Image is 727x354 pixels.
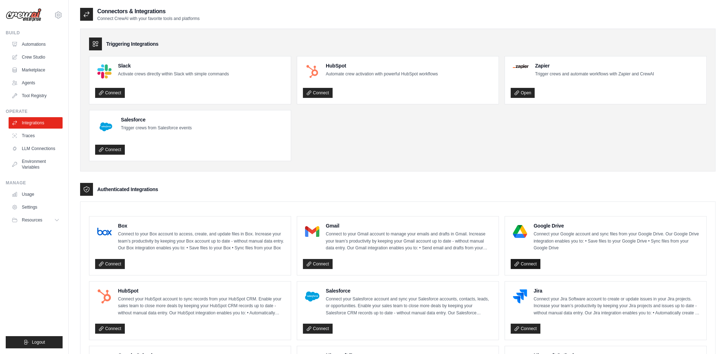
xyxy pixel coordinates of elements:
div: Manage [6,180,63,186]
a: Agents [9,77,63,89]
img: Salesforce Logo [97,118,114,135]
a: Connect [511,259,540,269]
a: Connect [95,145,125,155]
img: Zapier Logo [513,64,529,69]
a: Usage [9,189,63,200]
a: Traces [9,130,63,141]
a: Tool Registry [9,90,63,101]
img: Gmail Logo [305,224,319,239]
h2: Connectors & Integrations [97,7,200,16]
img: Slack Logo [97,64,112,79]
p: Connect your HubSpot account to sync records from your HubSpot CRM. Enable your sales team to clo... [118,296,285,317]
h4: Google Drive [534,222,701,229]
span: Resources [22,217,42,223]
div: Build [6,30,63,36]
p: Automate crew activation with powerful HubSpot workflows [326,71,438,78]
h4: Salesforce [121,116,192,123]
a: Connect [95,88,125,98]
h4: HubSpot [326,62,438,69]
a: Marketplace [9,64,63,76]
h4: Salesforce [326,287,493,294]
h4: Gmail [326,222,493,229]
div: Operate [6,109,63,114]
img: Salesforce Logo [305,289,319,304]
a: Crew Studio [9,51,63,63]
h4: Slack [118,62,229,69]
a: Automations [9,39,63,50]
p: Connect your Jira Software account to create or update issues in your Jira projects. Increase you... [534,296,701,317]
h3: Triggering Integrations [106,40,158,48]
a: Connect [303,259,333,269]
a: Environment Variables [9,156,63,173]
a: Connect [95,324,125,334]
button: Resources [9,214,63,226]
button: Logout [6,336,63,348]
a: Integrations [9,117,63,129]
p: Activate crews directly within Slack with simple commands [118,71,229,78]
a: Connect [303,324,333,334]
p: Connect your Google account and sync files from your Google Drive. Our Google Drive integration e... [534,231,701,252]
span: Logout [32,339,45,345]
img: Google Drive Logo [513,224,527,239]
h4: Zapier [535,62,654,69]
h3: Authenticated Integrations [97,186,158,193]
a: Open [511,88,535,98]
a: Settings [9,201,63,213]
a: Connect [511,324,540,334]
h4: Jira [534,287,701,294]
p: Connect your Salesforce account and sync your Salesforce accounts, contacts, leads, or opportunit... [326,296,493,317]
p: Trigger crews and automate workflows with Zapier and CrewAI [535,71,654,78]
h4: HubSpot [118,287,285,294]
img: HubSpot Logo [305,64,319,79]
a: Connect [303,88,333,98]
a: Connect [95,259,125,269]
p: Connect to your Gmail account to manage your emails and drafts in Gmail. Increase your team’s pro... [326,231,493,252]
img: Jira Logo [513,289,527,304]
p: Connect CrewAI with your favorite tools and platforms [97,16,200,21]
img: Logo [6,8,41,22]
h4: Box [118,222,285,229]
a: LLM Connections [9,143,63,154]
p: Trigger crews from Salesforce events [121,125,192,132]
img: HubSpot Logo [97,289,112,304]
img: Box Logo [97,224,112,239]
p: Connect to your Box account to access, create, and update files in Box. Increase your team’s prod... [118,231,285,252]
